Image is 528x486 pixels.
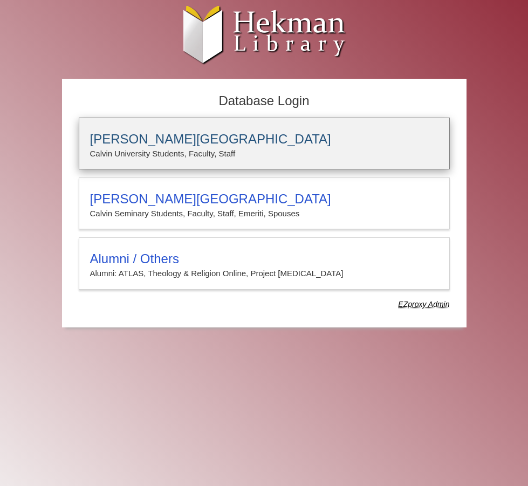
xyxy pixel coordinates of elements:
[90,266,438,280] p: Alumni: ATLAS, Theology & Religion Online, Project [MEDICAL_DATA]
[90,132,438,147] h3: [PERSON_NAME][GEOGRAPHIC_DATA]
[79,118,450,169] a: [PERSON_NAME][GEOGRAPHIC_DATA]Calvin University Students, Faculty, Staff
[90,207,438,221] p: Calvin Seminary Students, Faculty, Staff, Emeriti, Spouses
[398,300,449,309] dfn: Use Alumni login
[73,90,455,112] h2: Database Login
[90,147,438,161] p: Calvin University Students, Faculty, Staff
[90,251,438,280] summary: Alumni / OthersAlumni: ATLAS, Theology & Religion Online, Project [MEDICAL_DATA]
[90,251,438,266] h3: Alumni / Others
[90,191,438,207] h3: [PERSON_NAME][GEOGRAPHIC_DATA]
[79,177,450,229] a: [PERSON_NAME][GEOGRAPHIC_DATA]Calvin Seminary Students, Faculty, Staff, Emeriti, Spouses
